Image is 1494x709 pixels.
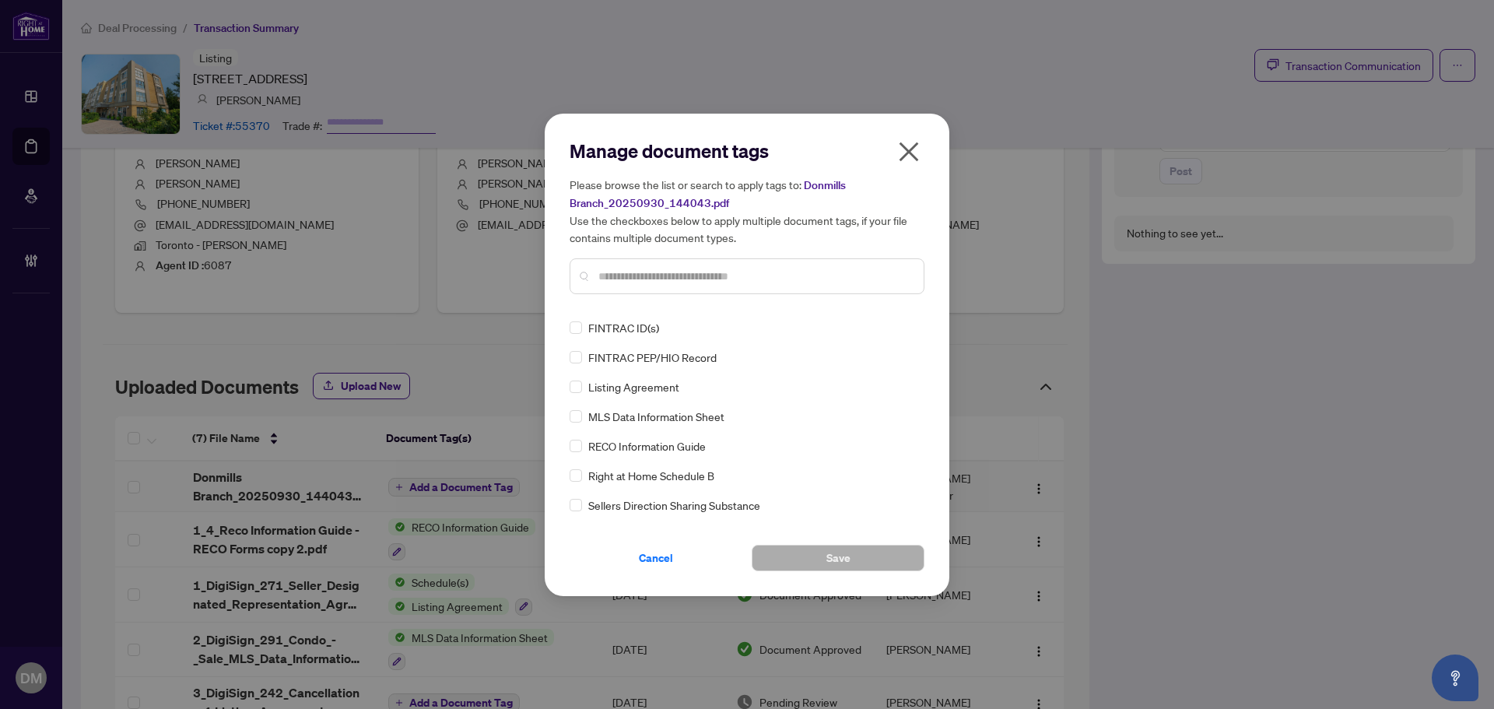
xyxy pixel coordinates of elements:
[1432,655,1478,701] button: Open asap
[588,467,714,484] span: Right at Home Schedule B
[588,319,659,336] span: FINTRAC ID(s)
[896,139,921,164] span: close
[570,545,742,571] button: Cancel
[588,497,760,514] span: Sellers Direction Sharing Substance
[639,546,673,570] span: Cancel
[570,139,924,163] h2: Manage document tags
[588,378,679,395] span: Listing Agreement
[570,176,924,246] h5: Please browse the list or search to apply tags to: Use the checkboxes below to apply multiple doc...
[588,408,724,425] span: MLS Data Information Sheet
[588,437,706,455] span: RECO Information Guide
[570,178,846,210] span: Donmills Branch_20250930_144043.pdf
[752,545,924,571] button: Save
[588,349,717,366] span: FINTRAC PEP/HIO Record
